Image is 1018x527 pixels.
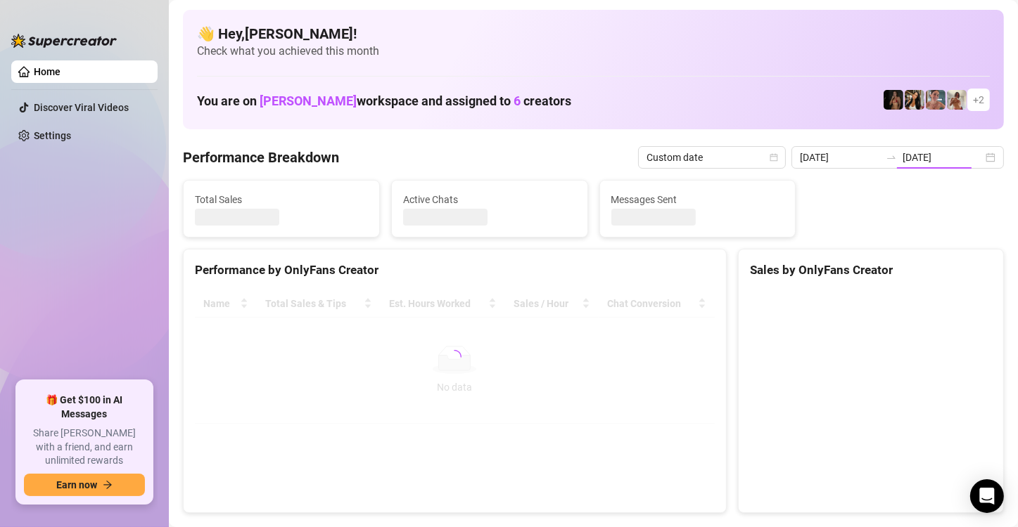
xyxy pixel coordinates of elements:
[195,261,715,280] div: Performance by OnlyFans Creator
[970,479,1004,513] div: Open Intercom Messenger
[195,192,368,207] span: Total Sales
[611,192,784,207] span: Messages Sent
[260,93,357,108] span: [PERSON_NAME]
[197,44,990,59] span: Check what you achieved this month
[34,130,71,141] a: Settings
[647,147,777,168] span: Custom date
[183,148,339,167] h4: Performance Breakdown
[905,90,924,110] img: AD
[800,150,880,165] input: Start date
[886,152,897,163] span: swap-right
[770,153,778,162] span: calendar
[514,93,521,108] span: 6
[24,427,145,468] span: Share [PERSON_NAME] with a friend, and earn unlimited rewards
[34,66,61,77] a: Home
[403,192,576,207] span: Active Chats
[197,93,571,109] h1: You are on workspace and assigned to creators
[24,474,145,496] button: Earn nowarrow-right
[947,90,967,110] img: Green
[103,480,113,490] span: arrow-right
[884,90,903,110] img: D
[197,24,990,44] h4: 👋 Hey, [PERSON_NAME] !
[34,102,129,113] a: Discover Viral Videos
[886,152,897,163] span: to
[11,34,117,48] img: logo-BBDzfeDw.svg
[750,261,992,280] div: Sales by OnlyFans Creator
[24,393,145,421] span: 🎁 Get $100 in AI Messages
[926,90,946,110] img: YL
[903,150,983,165] input: End date
[447,350,462,364] span: loading
[56,479,97,490] span: Earn now
[973,92,984,108] span: + 2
